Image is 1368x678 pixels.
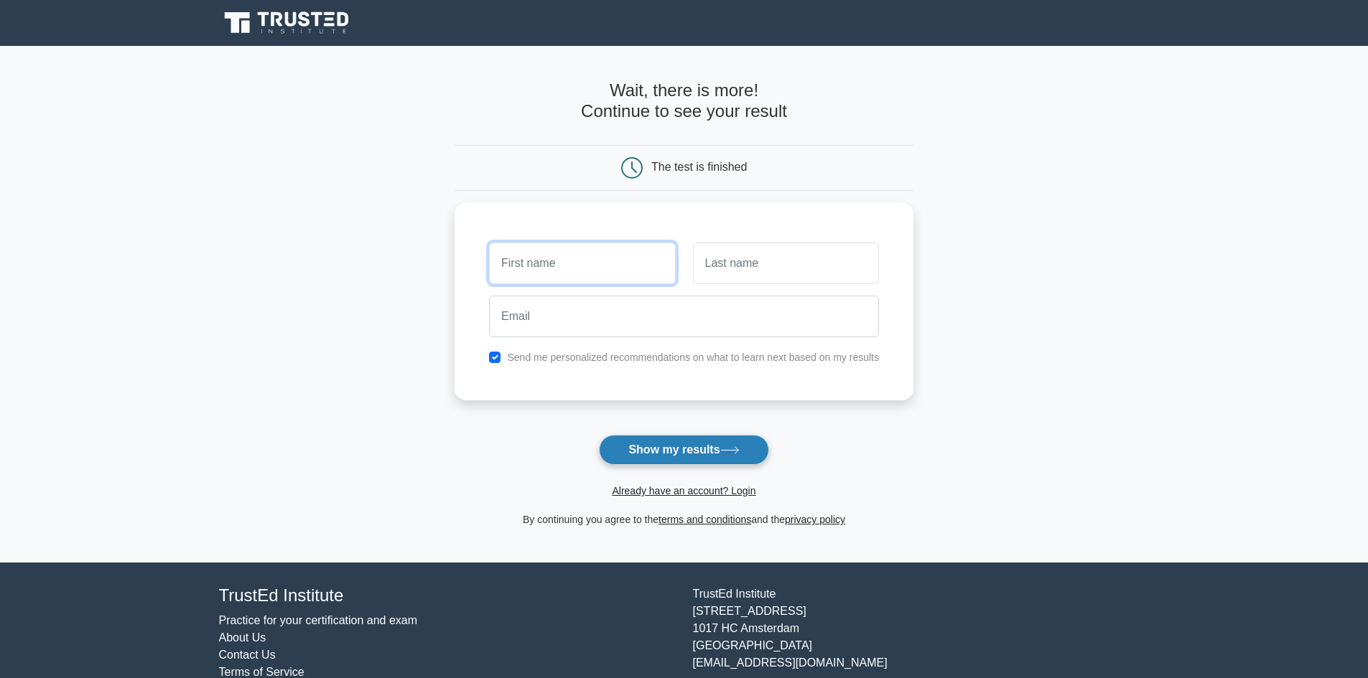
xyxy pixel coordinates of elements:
div: The test is finished [651,161,747,173]
label: Send me personalized recommendations on what to learn next based on my results [507,352,879,363]
h4: Wait, there is more! Continue to see your result [455,80,913,122]
button: Show my results [599,435,768,465]
a: About Us [219,631,266,644]
input: First name [489,243,675,284]
a: Practice for your certification and exam [219,614,418,626]
a: Contact Us [219,649,276,661]
a: privacy policy [785,514,845,525]
input: Last name [693,243,879,284]
div: By continuing you agree to the and the [446,511,922,528]
a: Terms of Service [219,666,304,678]
a: Already have an account? Login [612,485,755,496]
input: Email [489,296,879,337]
h4: TrustEd Institute [219,585,676,606]
a: terms and conditions [659,514,751,525]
